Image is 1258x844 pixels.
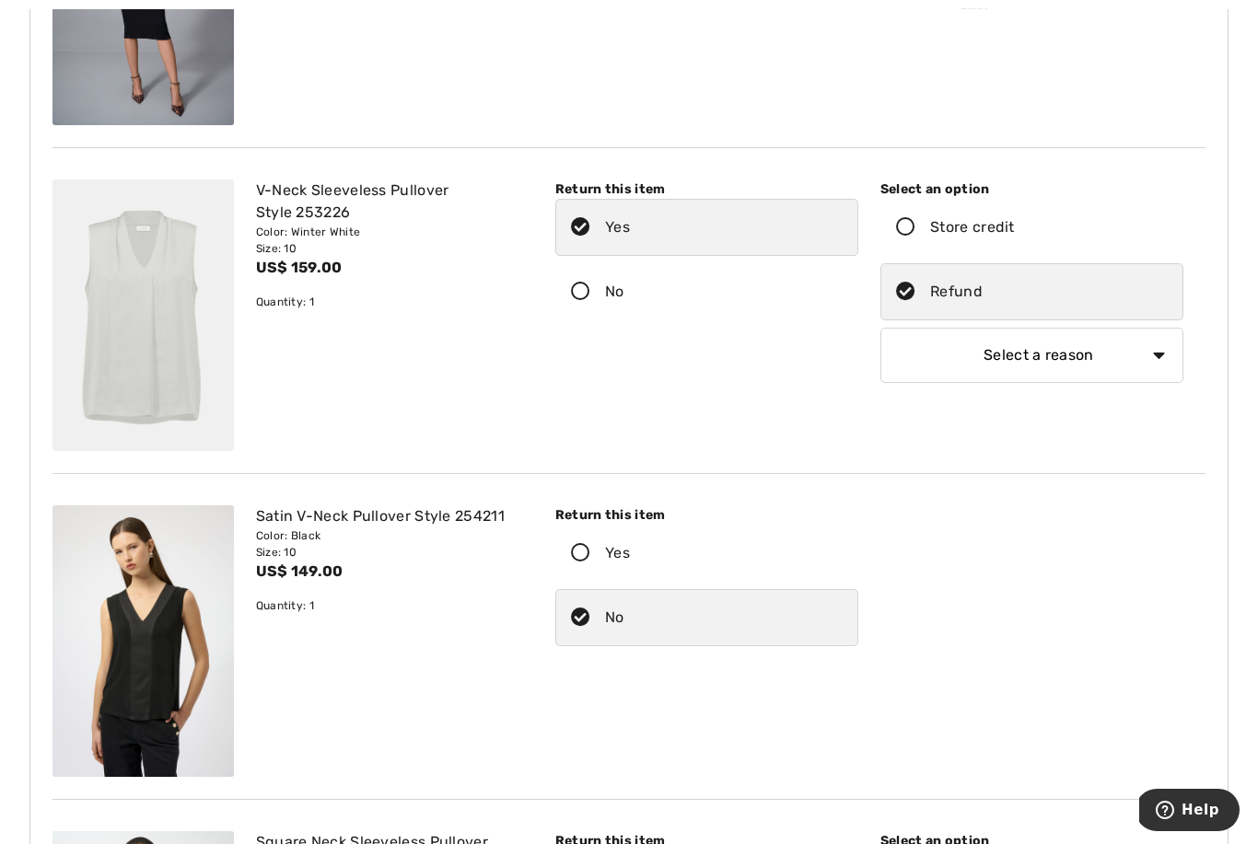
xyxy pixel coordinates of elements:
img: joseph-ribkoff-tops-black_254211b_2_89c9_search.jpg [52,505,234,777]
div: Color: Winter White [256,224,522,240]
iframe: Opens a widget where you can find more information [1139,789,1240,835]
div: Return this item [555,505,858,525]
img: joseph-ribkoff-tops-winter-white_253226c_1_7896_search.jpg [52,179,234,451]
label: Yes [555,525,858,582]
div: Select an option [880,179,1183,199]
div: US$ 159.00 [256,257,522,279]
div: Quantity: 1 [256,294,522,310]
div: Satin V-Neck Pullover Style 254211 [256,505,522,527]
div: Refund [930,281,983,303]
div: V-Neck Sleeveless Pullover Style 253226 [256,179,522,224]
div: Color: Black [256,527,522,544]
div: Quantity: 1 [256,597,522,614]
div: US$ 149.00 [256,561,522,583]
div: Return this item [555,179,858,199]
div: Size: 10 [256,544,522,561]
div: Store credit [930,216,1015,238]
label: No [555,263,858,320]
label: No [555,589,858,646]
label: Yes [555,199,858,256]
div: Size: 10 [256,240,522,257]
